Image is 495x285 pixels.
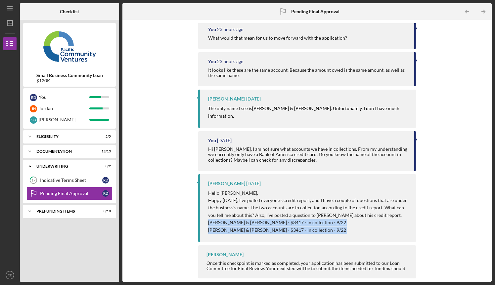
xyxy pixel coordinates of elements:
div: [PERSON_NAME] [208,181,245,186]
div: What would that mean for us to move forward with the application? [208,35,347,41]
div: 13 / 13 [99,149,111,153]
a: 17Indicative Terms SheetRD [26,174,112,187]
div: 0 / 10 [99,209,111,213]
b: Small Business Community Loan [36,73,103,78]
tspan: 17 [31,178,36,183]
time: 2025-09-09 00:29 [246,181,261,186]
div: Underwriting [36,164,94,168]
button: RD [3,268,17,282]
text: RD [8,273,12,277]
p: Hello [PERSON_NAME], [208,189,409,197]
div: [PERSON_NAME] [208,96,245,102]
div: Indicative Terms Sheet [40,178,102,183]
time: 2025-09-09 22:30 [217,27,244,32]
div: Documentation [36,149,94,153]
p: [PERSON_NAME] & [PERSON_NAME] - $3417 - in collection - 9/22 [208,226,409,234]
div: Jordan [39,103,89,114]
div: 5 / 5 [99,135,111,139]
div: R D [30,94,37,101]
div: J H [30,105,37,112]
img: Product logo [23,26,116,66]
time: 2025-09-09 22:19 [217,59,244,64]
div: Prefunding Items [36,209,94,213]
p: Happy [DATE], I've pulled everyone's credit report, and I have a couple of questions that are und... [208,197,409,219]
p: The only name I see is [208,105,409,120]
div: R D [102,190,109,197]
div: You [208,138,216,143]
div: You [208,59,216,64]
div: [PERSON_NAME] [39,114,89,125]
div: Pending Final Approval [40,191,102,196]
b: Checklist [60,9,79,14]
div: You [208,27,216,32]
p: [PERSON_NAME] & [PERSON_NAME] - $3417 - in collection - 9/22 [208,219,409,226]
time: 2025-09-09 08:31 [217,138,232,143]
div: S B [30,116,37,124]
div: $120K [36,78,103,83]
div: It looks like these are the same account. Because the amount owed is the same amount, as well as ... [208,67,408,78]
a: Pending Final ApprovalRD [26,187,112,200]
div: You [39,92,89,103]
div: 0 / 2 [99,164,111,168]
div: Eligibility [36,135,94,139]
b: Pending Final Approval [291,9,339,14]
mark: [PERSON_NAME] & [PERSON_NAME]. Unfortunately, I don't have much information. [208,105,400,118]
div: [PERSON_NAME] [206,252,244,257]
time: 2025-09-09 19:36 [246,96,261,102]
div: Hi [PERSON_NAME], I am not sure what accounts we have in collections. From my understanding we cu... [208,146,408,162]
div: R D [102,177,109,183]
